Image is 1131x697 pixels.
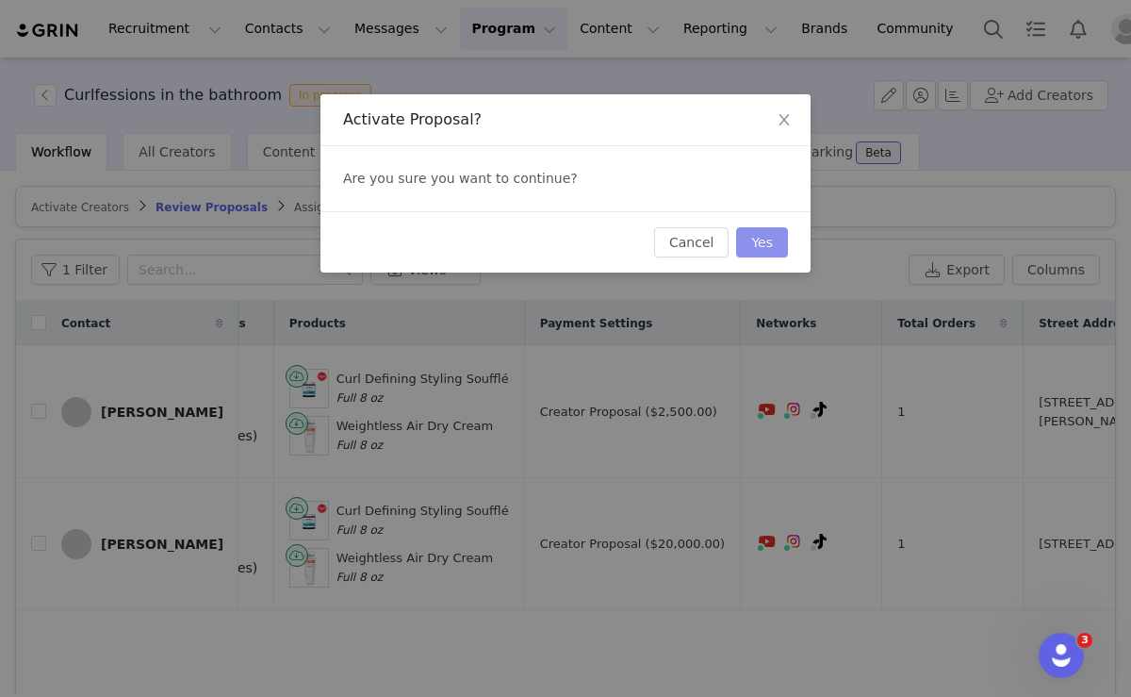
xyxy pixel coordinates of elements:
button: Cancel [654,227,729,257]
div: Activate Proposal? [343,109,788,130]
button: Yes [736,227,788,257]
iframe: Intercom live chat [1039,633,1084,678]
span: 3 [1077,633,1092,648]
i: icon: close [777,112,792,127]
button: Close [758,94,811,147]
div: Are you sure you want to continue? [320,146,811,211]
